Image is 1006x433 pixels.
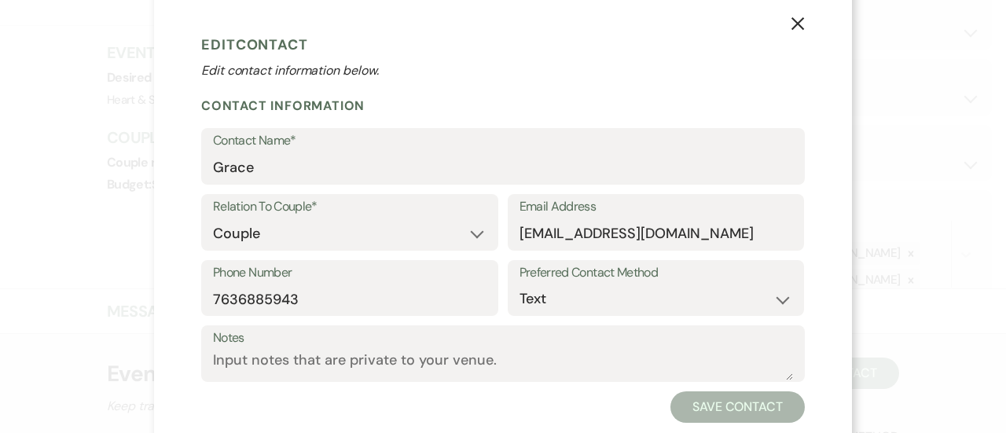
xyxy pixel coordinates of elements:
[213,130,793,152] label: Contact Name*
[201,33,805,57] h1: Edit Contact
[213,152,793,183] input: First and Last Name
[213,196,486,218] label: Relation To Couple*
[670,391,805,423] button: Save Contact
[213,327,793,350] label: Notes
[201,61,805,80] p: Edit contact information below.
[201,97,805,114] h2: Contact Information
[520,196,793,218] label: Email Address
[213,262,486,284] label: Phone Number
[520,262,793,284] label: Preferred Contact Method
